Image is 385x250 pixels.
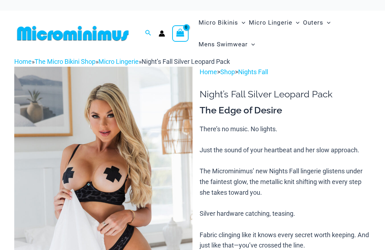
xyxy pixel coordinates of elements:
a: Home [200,68,217,76]
a: Nights Fall [238,68,268,76]
a: Search icon link [145,29,152,38]
span: Menu Toggle [238,14,245,32]
nav: Site Navigation [196,11,371,56]
a: Home [14,58,32,65]
h3: The Edge of Desire [200,104,371,117]
span: Micro Lingerie [249,14,292,32]
a: OutersMenu ToggleMenu Toggle [301,12,332,34]
a: Account icon link [159,30,165,37]
a: Micro LingerieMenu ToggleMenu Toggle [247,12,301,34]
p: > > [200,67,371,77]
h1: Night’s Fall Silver Leopard Pack [200,89,371,100]
a: View Shopping Cart, empty [172,25,189,42]
img: MM SHOP LOGO FLAT [14,25,132,41]
a: Mens SwimwearMenu ToggleMenu Toggle [197,34,257,55]
span: Mens Swimwear [199,35,248,53]
span: Menu Toggle [292,14,299,32]
span: Menu Toggle [248,35,255,53]
span: » » » [14,58,230,65]
span: Micro Bikinis [199,14,238,32]
span: Outers [303,14,323,32]
a: Shop [220,68,235,76]
span: Night’s Fall Silver Leopard Pack [142,58,230,65]
a: Micro BikinisMenu ToggleMenu Toggle [197,12,247,34]
a: Micro Lingerie [98,58,139,65]
a: The Micro Bikini Shop [35,58,96,65]
span: Menu Toggle [323,14,330,32]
